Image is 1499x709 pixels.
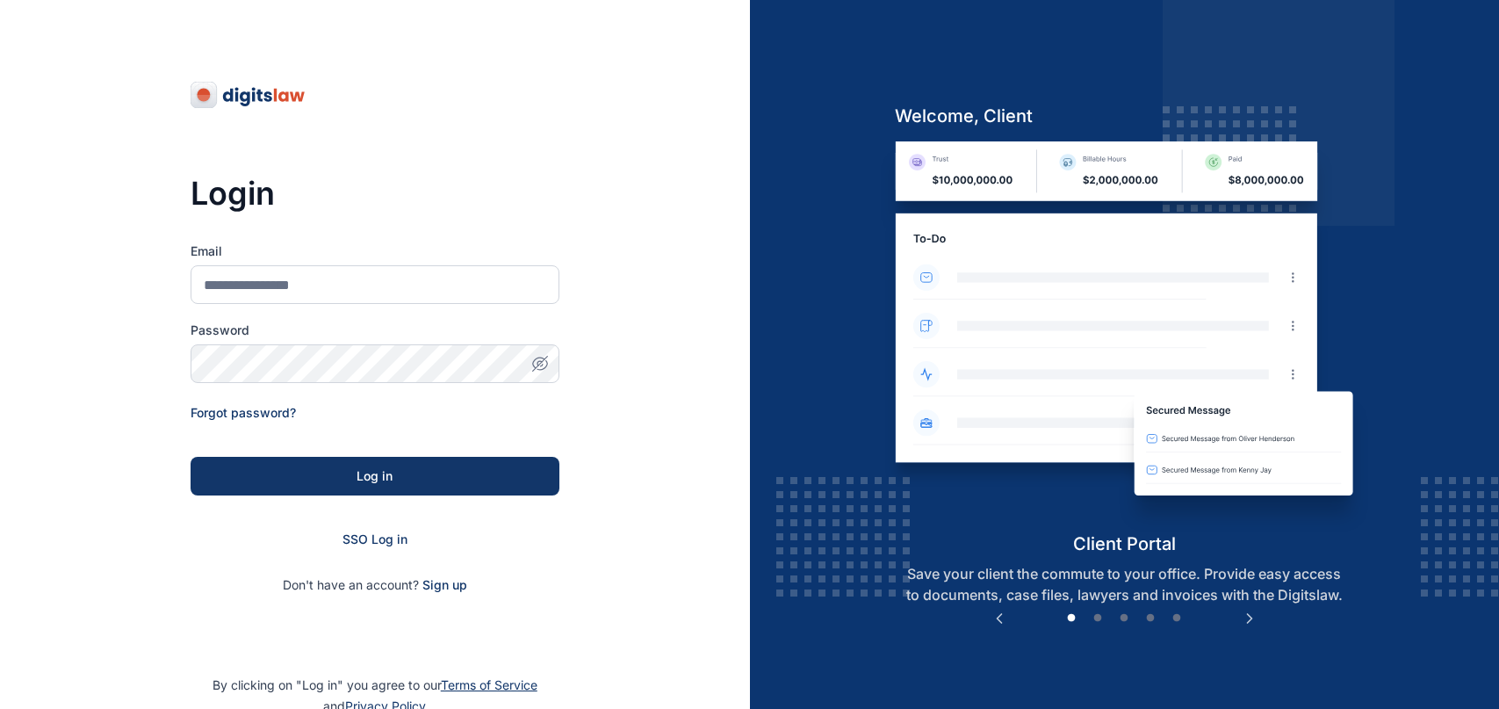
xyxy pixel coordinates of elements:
button: 1 [1063,610,1080,627]
button: Log in [191,457,559,496]
p: Don't have an account? [191,576,559,594]
img: digitslaw-logo [191,81,306,109]
label: Password [191,322,559,339]
a: SSO Log in [342,532,407,546]
div: Log in [219,467,531,485]
a: Sign up [422,577,467,592]
button: 3 [1115,610,1133,627]
button: 2 [1089,610,1106,627]
a: Forgot password? [191,405,296,420]
button: Next [1241,610,1258,627]
button: Previous [991,610,1008,627]
h5: client portal [881,532,1368,556]
img: client-portal [881,141,1368,531]
span: Sign up [422,576,467,594]
button: 4 [1142,610,1159,627]
h3: Login [191,176,559,211]
h5: welcome, client [881,104,1368,128]
p: Save your client the commute to your office. Provide easy access to documents, case files, lawyer... [881,563,1368,605]
button: 5 [1168,610,1186,627]
a: Terms of Service [441,677,537,692]
label: Email [191,242,559,260]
